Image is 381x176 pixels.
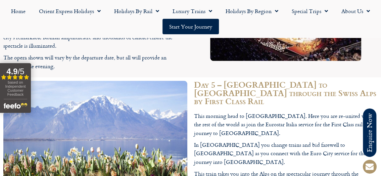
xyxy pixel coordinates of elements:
[3,53,187,71] p: The opera shown will vary by the departure date, but all will provide an unforgettable evening.
[335,3,377,19] a: About Us
[3,3,378,34] nav: Menu
[107,3,166,19] a: Holidays by Rail
[166,3,219,19] a: Luxury Trains
[194,112,378,137] p: This morning head to [GEOGRAPHIC_DATA]. Here you are re-united with the rest of the world as join...
[194,140,378,166] p: In [GEOGRAPHIC_DATA] you change trains and bid farewell to [GEOGRAPHIC_DATA] as you connect with ...
[162,19,219,34] a: Start your Journey
[4,3,32,19] a: Home
[285,3,335,19] a: Special Trips
[32,3,107,19] a: Orient Express Holidays
[194,81,378,105] h2: Day 5 – [GEOGRAPHIC_DATA] to [GEOGRAPHIC_DATA] through the Swiss Alps by First Class Rail
[219,3,285,19] a: Holidays by Region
